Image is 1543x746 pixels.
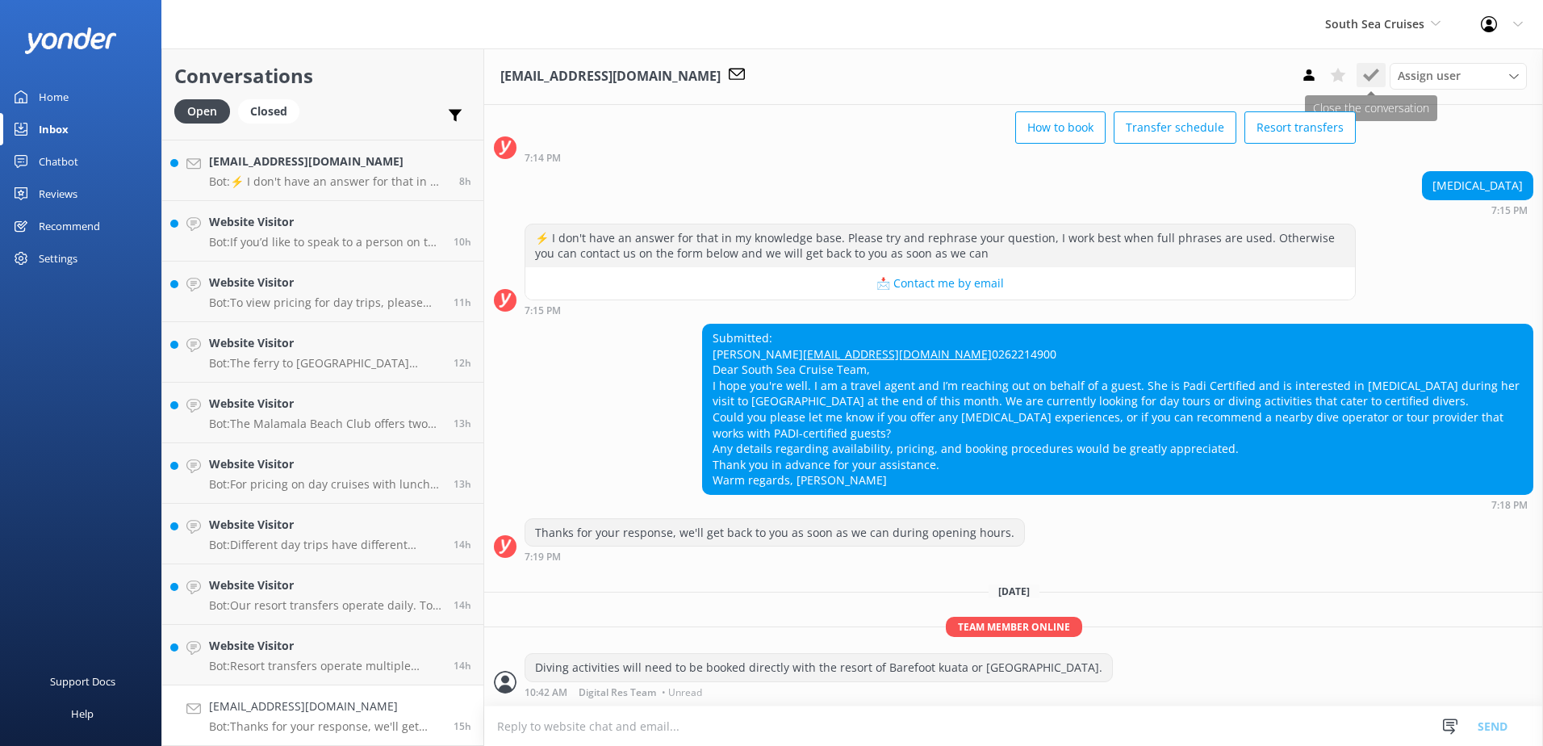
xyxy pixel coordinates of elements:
strong: 10:42 AM [525,688,567,698]
div: Inbox [39,113,69,145]
p: Bot: If you’d like to speak to a person on the South Sea Cruises team, please call [PHONE_NUMBER]... [209,235,441,249]
div: Sep 08 2025 07:15pm (UTC +12:00) Pacific/Auckland [1422,204,1533,216]
p: Bot: ⚡ I don't have an answer for that in my knowledge base. Please try and rephrase your questio... [209,174,447,189]
div: Submitted: [PERSON_NAME] 0262214900 Dear South Sea Cruise Team, I hope you're well. I am a travel... [703,325,1533,494]
a: [EMAIL_ADDRESS][DOMAIN_NAME]Bot:⚡ I don't have an answer for that in my knowledge base. Please tr... [162,140,483,201]
p: Bot: The ferry to [GEOGRAPHIC_DATA] departs daily from [GEOGRAPHIC_DATA] at 8:45 am. [209,356,441,371]
p: Bot: To view pricing for day trips, please visit [URL][DOMAIN_NAME] where you can find specific p... [209,295,441,310]
div: Sep 08 2025 07:19pm (UTC +12:00) Pacific/Auckland [525,551,1025,562]
a: Website VisitorBot:If you’d like to speak to a person on the South Sea Cruises team, please call ... [162,201,483,262]
span: Assign user [1398,67,1461,85]
p: Bot: Thanks for your response, we'll get back to you as soon as we can during opening hours. [209,719,441,734]
div: Assign User [1390,63,1527,89]
div: Reviews [39,178,77,210]
h4: Website Visitor [209,274,441,291]
strong: 7:15 PM [525,306,561,316]
a: Website VisitorBot:Our resort transfers operate daily. To view the resort transfer schedule, plea... [162,564,483,625]
p: Bot: Different day trips have different prices. You can view the pricing for each day trip on our... [209,538,441,552]
div: Settings [39,242,77,275]
div: Open [174,99,230,124]
h4: [EMAIL_ADDRESS][DOMAIN_NAME] [209,698,441,715]
div: Diving activities will need to be booked directly with the resort of Barefoot kuata or [GEOGRAPHI... [525,654,1112,681]
div: Sep 08 2025 07:15pm (UTC +12:00) Pacific/Auckland [525,304,1356,316]
a: Open [174,102,238,119]
h4: Website Visitor [209,395,441,413]
a: [EMAIL_ADDRESS][DOMAIN_NAME]Bot:Thanks for your response, we'll get back to you as soon as we can... [162,685,483,746]
a: Closed [238,102,307,119]
a: Website VisitorBot:Different day trips have different prices. You can view the pricing for each d... [162,504,483,564]
h4: Website Visitor [209,334,441,352]
h4: Website Visitor [209,576,441,594]
a: Website VisitorBot:The Malamala Beach Club offers two types of day passes: - Full Day Pass: $186 ... [162,383,483,443]
h4: Website Visitor [209,516,441,534]
span: Sep 08 2025 08:15pm (UTC +12:00) Pacific/Auckland [454,659,471,673]
div: Support Docs [50,665,115,698]
button: 📩 Contact me by email [525,267,1355,300]
span: Sep 08 2025 08:22pm (UTC +12:00) Pacific/Auckland [454,598,471,612]
button: Transfer schedule [1114,111,1236,144]
p: Bot: Our resort transfers operate daily. To view the resort transfer schedule, please visit [URL]... [209,598,441,613]
div: Sep 08 2025 07:18pm (UTC +12:00) Pacific/Auckland [702,499,1533,510]
button: How to book [1015,111,1106,144]
div: Help [71,698,94,730]
div: ⚡ I don't have an answer for that in my knowledge base. Please try and rephrase your question, I ... [525,224,1355,267]
div: Sep 09 2025 10:42am (UTC +12:00) Pacific/Auckland [525,686,1113,698]
span: [DATE] [989,585,1039,598]
p: Bot: For pricing on day cruises with lunch included, please visit [URL][DOMAIN_NAME]. [209,477,441,492]
a: Website VisitorBot:To view pricing for day trips, please visit [URL][DOMAIN_NAME] where you can f... [162,262,483,322]
span: Sep 08 2025 09:37pm (UTC +12:00) Pacific/Auckland [454,477,471,491]
div: Home [39,81,69,113]
img: yonder-white-logo.png [24,27,117,54]
span: Sep 09 2025 02:41am (UTC +12:00) Pacific/Auckland [459,174,471,188]
a: Website VisitorBot:Resort transfers operate multiple times a day, every day, from [GEOGRAPHIC_DAT... [162,625,483,685]
a: [EMAIL_ADDRESS][DOMAIN_NAME] [803,346,992,362]
span: Sep 08 2025 10:46pm (UTC +12:00) Pacific/Auckland [454,295,471,309]
strong: 7:19 PM [525,552,561,562]
span: • Unread [662,688,702,698]
span: Digital Res Team [579,688,656,698]
p: Bot: The Malamala Beach Club offers two types of day passes: - Full Day Pass: $186 per person - H... [209,417,441,431]
h4: Website Visitor [209,637,441,655]
h2: Conversations [174,61,471,91]
div: Recommend [39,210,100,242]
span: Team member online [946,617,1082,637]
span: Sep 08 2025 07:18pm (UTC +12:00) Pacific/Auckland [454,719,471,733]
div: Thanks for your response, we'll get back to you as soon as we can during opening hours. [525,519,1024,547]
span: Sep 08 2025 09:58pm (UTC +12:00) Pacific/Auckland [454,356,471,370]
h4: [EMAIL_ADDRESS][DOMAIN_NAME] [209,153,447,170]
h4: Website Visitor [209,213,441,231]
span: Sep 09 2025 12:39am (UTC +12:00) Pacific/Auckland [454,235,471,249]
h3: [EMAIL_ADDRESS][DOMAIN_NAME] [500,66,721,87]
strong: 7:14 PM [525,153,561,163]
strong: 7:18 PM [1491,501,1528,510]
div: Chatbot [39,145,78,178]
h4: Website Visitor [209,455,441,473]
p: Bot: Resort transfers operate multiple times a day, every day, from [GEOGRAPHIC_DATA] to the [GEO... [209,659,441,673]
span: South Sea Cruises [1325,16,1424,31]
div: Closed [238,99,299,124]
span: Sep 08 2025 08:39pm (UTC +12:00) Pacific/Auckland [454,538,471,551]
div: [MEDICAL_DATA] [1423,172,1533,199]
a: Website VisitorBot:The ferry to [GEOGRAPHIC_DATA] departs daily from [GEOGRAPHIC_DATA] at 8:45 am... [162,322,483,383]
button: Resort transfers [1244,111,1356,144]
a: Website VisitorBot:For pricing on day cruises with lunch included, please visit [URL][DOMAIN_NAME... [162,443,483,504]
span: Sep 08 2025 09:38pm (UTC +12:00) Pacific/Auckland [454,417,471,430]
div: Sep 08 2025 07:14pm (UTC +12:00) Pacific/Auckland [525,152,1356,163]
strong: 7:15 PM [1491,206,1528,216]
